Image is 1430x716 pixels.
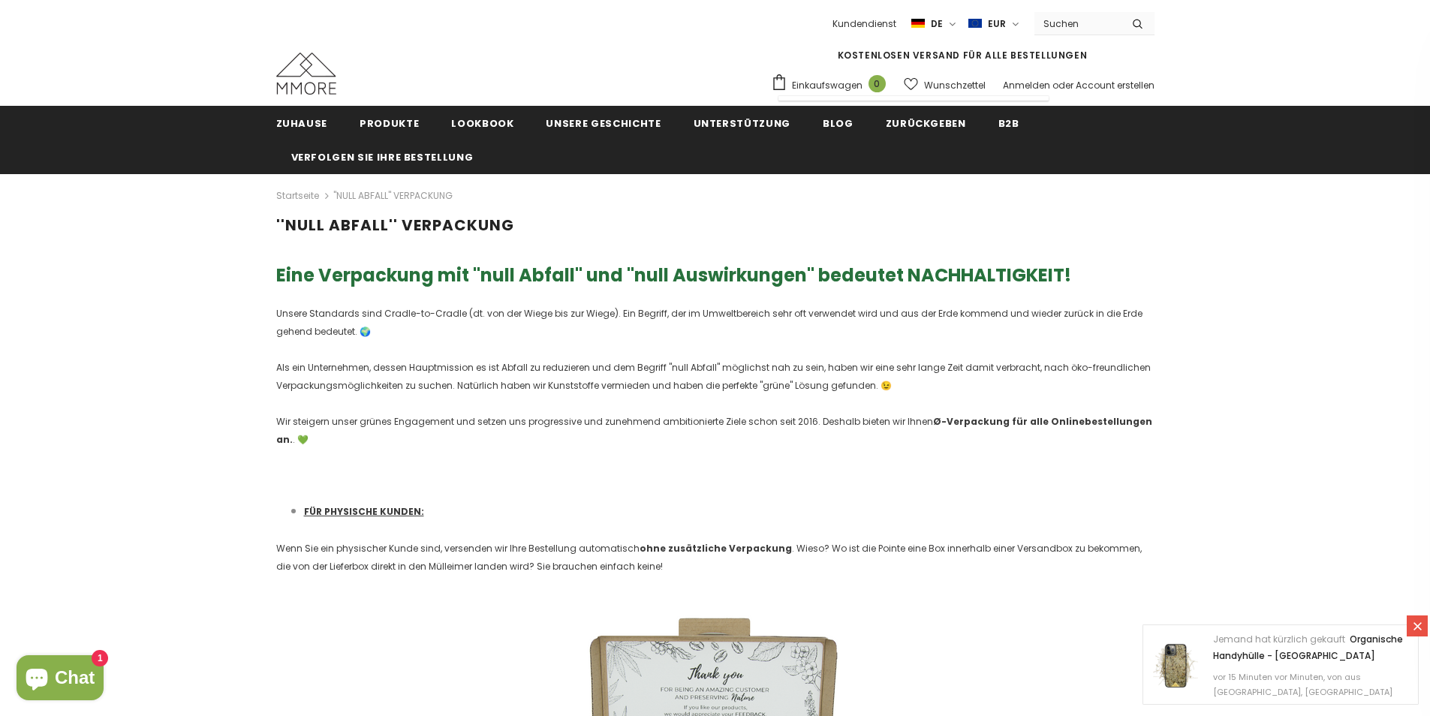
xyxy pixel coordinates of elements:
[276,106,328,140] a: Zuhause
[640,542,792,555] strong: ohne zusätzliche Verpackung
[694,116,790,131] span: Unterstützung
[904,72,986,98] a: Wunschzettel
[1052,79,1073,92] span: oder
[276,215,514,236] span: ''NULL ABFALL'' VERPACKUNG
[832,17,896,30] span: Kundendienst
[546,106,661,140] a: Unsere Geschichte
[276,263,1071,287] span: Eine Verpackung mit ''null Abfall'' und ''null Auswirkungen'' bedeutet NACHHALTIGKEIT!
[276,53,336,95] img: MMORE Cases
[276,415,1152,446] strong: Ø-Verpackung für alle Onlinebestellungen an.
[771,74,893,96] a: Einkaufswagen 0
[1076,79,1155,92] a: Account erstellen
[276,116,328,131] span: Zuhause
[276,305,1155,449] p: Unsere Standards sind Cradle-to-Cradle (dt. von der Wiege bis zur Wiege). Ein Begriff, der im Umw...
[360,106,419,140] a: Produkte
[998,106,1019,140] a: B2B
[823,106,853,140] a: Blog
[924,78,986,93] span: Wunschzettel
[451,106,513,140] a: Lookbook
[276,540,1155,576] p: Wenn Sie ein physischer Kunde sind, versenden wir Ihre Bestellung automatisch . Wieso? Wo ist die...
[998,116,1019,131] span: B2B
[931,17,943,32] span: de
[1003,79,1050,92] a: Anmelden
[360,116,419,131] span: Produkte
[1213,633,1345,645] span: Jemand hat kürzlich gekauft
[838,49,1088,62] span: KOSTENLOSEN VERSAND FÜR ALLE BESTELLUNGEN
[333,187,453,205] span: ''NULL ABFALL'' VERPACKUNG
[886,106,966,140] a: Zurückgeben
[886,116,966,131] span: Zurückgeben
[869,75,886,92] span: 0
[1213,671,1392,698] span: vor 15 Minuten vor Minuten, von aus [GEOGRAPHIC_DATA], [GEOGRAPHIC_DATA]
[911,17,925,30] img: i-lang-2.png
[793,97,1034,112] p: Ihr Einkaufswagen ist im Moment leer.
[304,505,424,518] span: FÜR PHYSISCHE KUNDEN:
[291,140,474,173] a: Verfolgen Sie Ihre Bestellung
[694,106,790,140] a: Unterstützung
[451,116,513,131] span: Lookbook
[1034,13,1121,35] input: Search Site
[792,78,863,93] span: Einkaufswagen
[12,655,108,704] inbox-online-store-chat: Onlineshop-Chat von Shopify
[823,116,853,131] span: Blog
[276,187,319,205] a: Startseite
[988,17,1006,32] span: EUR
[546,116,661,131] span: Unsere Geschichte
[291,150,474,164] span: Verfolgen Sie Ihre Bestellung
